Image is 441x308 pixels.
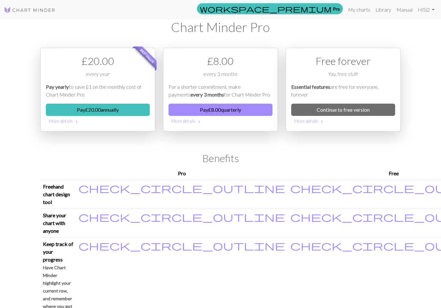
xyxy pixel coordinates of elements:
p: to save £1 on the monthly cost of Chart Minder Pro [46,83,150,98]
a: Continue to free version [291,104,395,116]
div: Yay, free stuff [291,70,395,83]
span: check_circle_outline [78,210,285,223]
a: Library [373,3,394,16]
span: check_circle_outline [78,239,285,252]
em: Pay yearly [46,84,69,90]
th: Pro [76,167,288,180]
button: More details [169,116,272,126]
h2: Benefits [40,152,401,164]
div: Payment option 1 [40,48,155,131]
em: every 3 months [190,91,224,98]
button: Pay£20.00annually [46,104,150,116]
em: Essential features [291,84,330,90]
a: My charts [345,3,373,16]
p: are free for everyone, forever [291,83,395,98]
span: check_circle_outline [78,182,285,194]
a: Manual [394,3,415,16]
div: £ 8.00 [169,53,272,69]
span: chevron_right [74,118,79,125]
span: chevron_right [319,118,324,125]
div: Free forever [291,53,395,69]
h1: Chart Minder Pro [40,19,401,35]
div: £ 20.00 [46,53,150,69]
i: Included [78,183,285,193]
div: every year [46,70,150,83]
p: Keep track of your progress [43,240,73,263]
i: Included [78,211,285,222]
p: Share your chart with anyone [43,211,73,235]
a: Hi5i2 [415,3,437,16]
div: Free option [286,48,401,131]
span: workspace_premium [200,4,332,13]
p: Freehand chart design tool [43,183,73,206]
button: More details [291,116,395,126]
button: More details [46,116,150,126]
p: For a shorter commitment, make payments for Chart Minder Pro [169,83,272,98]
span: Best value [134,42,161,70]
img: Logo [4,6,56,14]
span: chevron_right [197,118,202,125]
div: Payment option 2 [163,48,278,131]
div: every 3 months [169,70,272,83]
a: Pro [197,3,343,14]
button: Pay£8.00quarterly [169,104,272,116]
i: Included [78,240,285,251]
